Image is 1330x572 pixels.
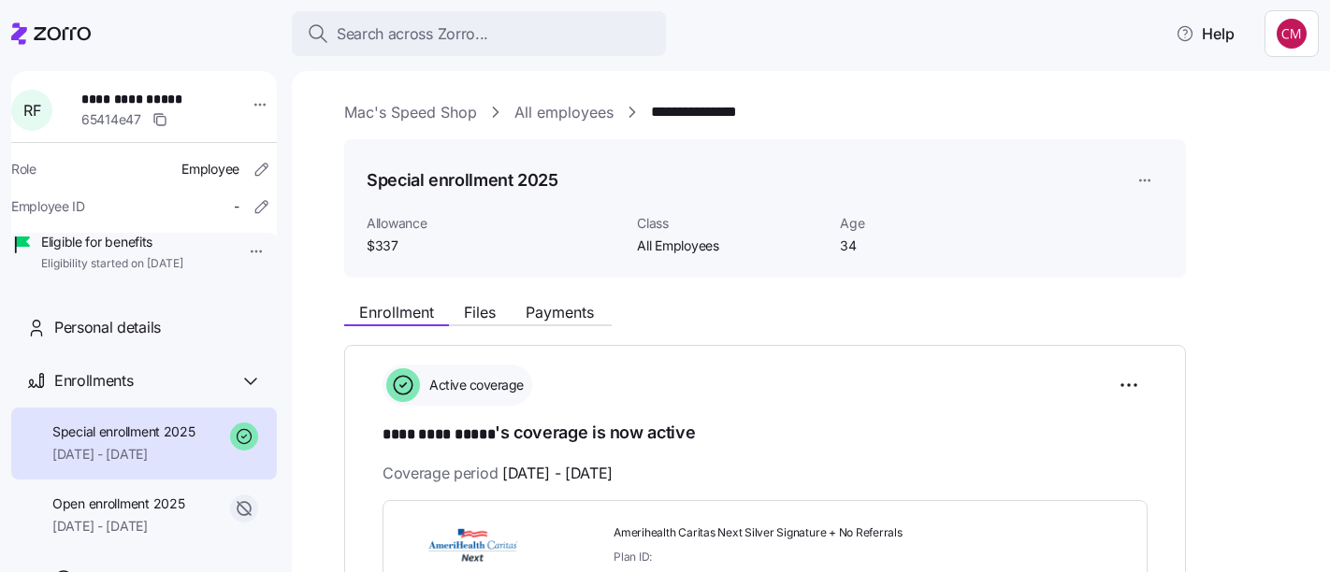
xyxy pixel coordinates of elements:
[367,214,622,233] span: Allowance
[1277,19,1307,49] img: c76f7742dad050c3772ef460a101715e
[840,236,1028,255] span: 34
[344,101,477,124] a: Mac's Speed Shop
[614,525,941,541] span: Amerihealth Caritas Next Silver Signature + No Referrals
[337,22,488,46] span: Search across Zorro...
[23,103,40,118] span: R F
[637,214,825,233] span: Class
[52,445,195,464] span: [DATE] - [DATE]
[424,376,524,394] span: Active coverage
[292,11,666,56] button: Search across Zorro...
[464,305,496,320] span: Files
[234,197,239,216] span: -
[514,101,614,124] a: All employees
[181,160,239,179] span: Employee
[1161,15,1250,52] button: Help
[81,110,141,129] span: 65414e47
[54,316,161,339] span: Personal details
[367,236,622,255] span: $337
[1176,22,1235,45] span: Help
[502,462,613,485] span: [DATE] - [DATE]
[11,197,85,216] span: Employee ID
[383,462,613,485] span: Coverage period
[359,305,434,320] span: Enrollment
[383,421,1148,447] h1: 's coverage is now active
[52,494,184,513] span: Open enrollment 2025
[840,214,1028,233] span: Age
[11,160,36,179] span: Role
[526,305,594,320] span: Payments
[52,422,195,441] span: Special enrollment 2025
[406,523,541,566] img: AmeriHealth Caritas Next
[41,233,183,251] span: Eligible for benefits
[614,549,652,565] span: Plan ID:
[54,369,133,393] span: Enrollments
[367,168,558,192] h1: Special enrollment 2025
[52,517,184,536] span: [DATE] - [DATE]
[41,256,183,272] span: Eligibility started on [DATE]
[637,236,825,255] span: All Employees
